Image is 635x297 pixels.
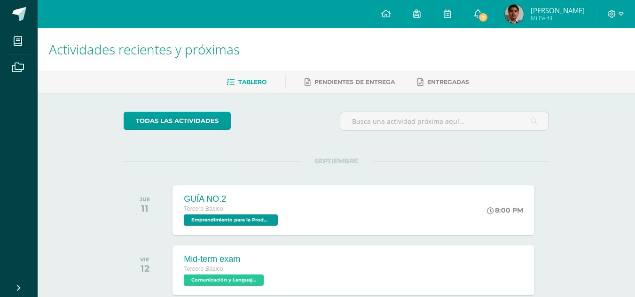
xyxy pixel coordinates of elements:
[340,112,549,130] input: Busca una actividad próxima aquí...
[184,254,266,264] div: Mid-term exam
[227,75,267,90] a: Tablero
[140,203,150,214] div: 11
[184,206,223,212] span: Tercero Básico
[140,263,149,274] div: 12
[314,78,395,85] span: Pendientes de entrega
[140,196,150,203] div: JUE
[124,112,231,130] a: todas las Actividades
[305,75,395,90] a: Pendientes de entrega
[478,12,488,23] span: 7
[184,266,223,272] span: Tercero Básico
[427,78,469,85] span: Entregadas
[49,40,240,58] span: Actividades recientes y próximas
[184,214,278,226] span: Emprendimiento para la Productividad 'B'
[417,75,469,90] a: Entregadas
[487,206,523,214] div: 8:00 PM
[184,194,280,204] div: GUÍA NO.2
[531,6,585,15] span: [PERSON_NAME]
[140,256,149,263] div: VIE
[299,157,373,165] span: SEPTIEMBRE
[531,14,585,22] span: Mi Perfil
[505,5,524,23] img: e4ad1787b342d349d690f74ab74e8e6d.png
[184,274,264,286] span: Comunicación y Lenguaje, Idioma Extranjero Inglés 'B'
[238,78,267,85] span: Tablero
